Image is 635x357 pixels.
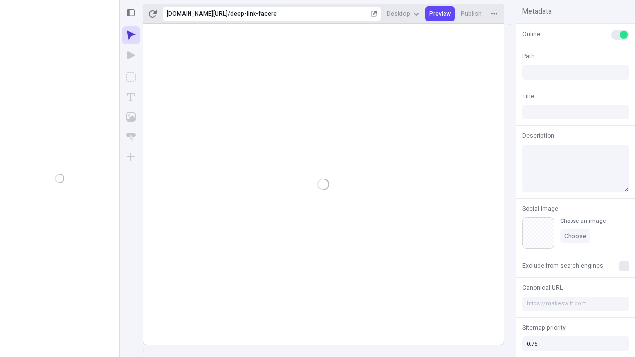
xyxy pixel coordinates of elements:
button: Publish [457,6,486,21]
span: Online [522,30,540,39]
span: Social Image [522,204,558,213]
span: Path [522,52,535,60]
button: Preview [425,6,455,21]
div: / [228,10,230,18]
button: Text [122,88,140,106]
button: Button [122,128,140,146]
span: Description [522,131,554,140]
button: Choose [560,229,590,243]
span: Title [522,92,534,101]
div: Choose an image [560,217,606,225]
span: Sitemap priority [522,323,566,332]
button: Box [122,68,140,86]
span: Exclude from search engines [522,261,603,270]
span: Publish [461,10,482,18]
div: [URL][DOMAIN_NAME] [167,10,228,18]
button: Desktop [383,6,423,21]
span: Preview [429,10,451,18]
div: deep-link-facere [230,10,369,18]
button: Image [122,108,140,126]
span: Desktop [387,10,410,18]
span: Choose [564,232,586,240]
input: https://makeswift.com [522,297,629,311]
span: Canonical URL [522,283,563,292]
